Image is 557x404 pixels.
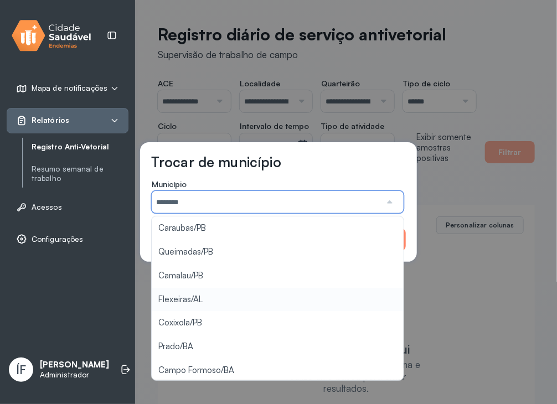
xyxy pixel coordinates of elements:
[152,264,404,288] li: Camalau/PB
[32,203,62,212] span: Acessos
[32,142,128,152] a: Registro Anti-Vetorial
[152,359,404,382] li: Campo Formoso/BA
[32,84,107,93] span: Mapa de notificações
[152,335,404,359] li: Prado/BA
[151,153,281,170] h3: Trocar de município
[32,116,69,125] span: Relatórios
[152,311,404,335] li: Coxixola/PB
[32,164,128,183] a: Resumo semanal de trabalho
[40,370,109,380] p: Administrador
[152,179,187,189] span: Município
[152,216,404,240] li: Caraubas/PB
[16,234,119,245] a: Configurações
[16,362,26,377] span: ÍF
[40,360,109,370] p: [PERSON_NAME]
[32,235,83,244] span: Configurações
[152,240,404,264] li: Queimadas/PB
[32,162,128,185] a: Resumo semanal de trabalho
[12,18,91,54] img: logo.svg
[32,140,128,154] a: Registro Anti-Vetorial
[152,288,404,312] li: Flexeiras/AL
[16,201,119,213] a: Acessos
